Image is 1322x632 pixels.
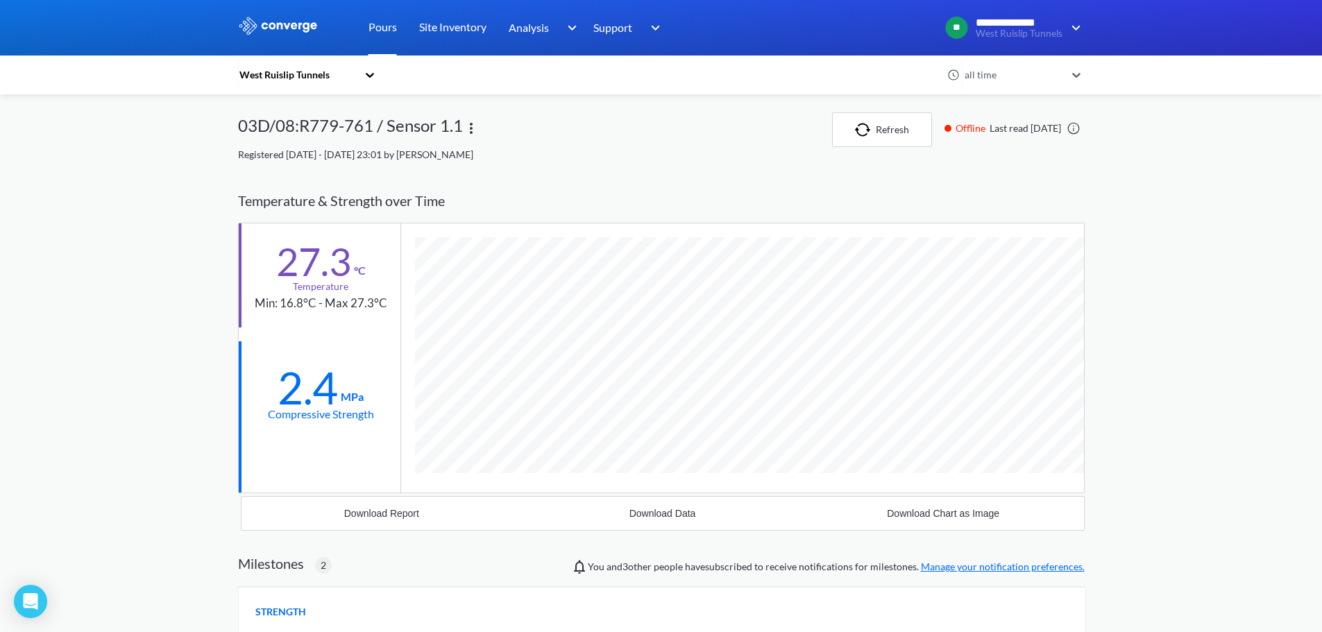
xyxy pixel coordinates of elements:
span: Support [593,19,632,36]
img: more.svg [463,120,480,137]
div: Download Chart as Image [887,508,999,519]
span: Offline [956,121,990,136]
img: downArrow.svg [642,19,664,36]
button: Download Report [241,497,523,530]
span: Registered [DATE] - [DATE] 23:01 by [PERSON_NAME] [238,148,473,160]
div: Download Data [629,508,696,519]
div: West Ruislip Tunnels [238,67,357,83]
button: Download Chart as Image [803,497,1084,530]
div: 03D/08:R779-761 / Sensor 1.1 [238,112,463,147]
div: Temperature & Strength over Time [238,179,1085,223]
span: STRENGTH [255,604,306,620]
img: notifications-icon.svg [571,558,588,575]
div: Open Intercom Messenger [14,585,47,618]
div: Temperature [293,279,348,294]
img: icon-refresh.svg [855,123,876,137]
div: Last read [DATE] [938,121,1085,136]
button: Refresh [832,112,932,147]
img: logo_ewhite.svg [238,17,319,35]
span: 2 [321,558,326,573]
h2: Milestones [238,555,304,572]
img: downArrow.svg [558,19,580,36]
div: 2.4 [278,370,338,405]
div: 27.3 [276,244,351,279]
span: Analysis [509,19,549,36]
img: downArrow.svg [1062,19,1085,36]
a: Manage your notification preferences. [921,561,1085,572]
button: Download Data [522,497,803,530]
div: Min: 16.8°C - Max 27.3°C [255,294,387,313]
div: all time [961,67,1065,83]
img: icon-clock.svg [947,69,960,81]
span: You and people have subscribed to receive notifications for milestones. [588,559,1085,574]
span: Lakshan, Sudharshan Sivarajah, Thulasiram Baheerathan [622,561,652,572]
div: Download Report [344,508,419,519]
span: West Ruislip Tunnels [976,28,1062,39]
div: Compressive Strength [268,405,374,422]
